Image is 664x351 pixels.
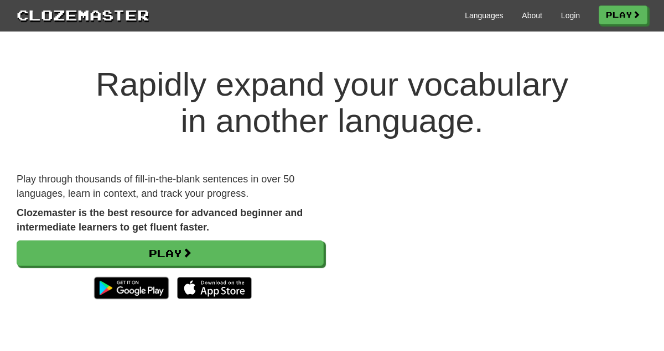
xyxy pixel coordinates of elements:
a: Login [561,10,580,21]
a: Clozemaster [17,4,149,25]
a: Languages [465,10,503,21]
a: Play [17,240,324,266]
a: Play [599,6,647,24]
strong: Clozemaster is the best resource for advanced beginner and intermediate learners to get fluent fa... [17,207,303,233]
p: Play through thousands of fill-in-the-blank sentences in over 50 languages, learn in context, and... [17,172,324,201]
a: About [522,10,542,21]
img: Download_on_the_App_Store_Badge_US-UK_135x40-25178aeef6eb6b83b96f5f2d004eda3bffbb37122de64afbaef7... [177,277,252,299]
img: Get it on Google Play [89,271,174,305]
